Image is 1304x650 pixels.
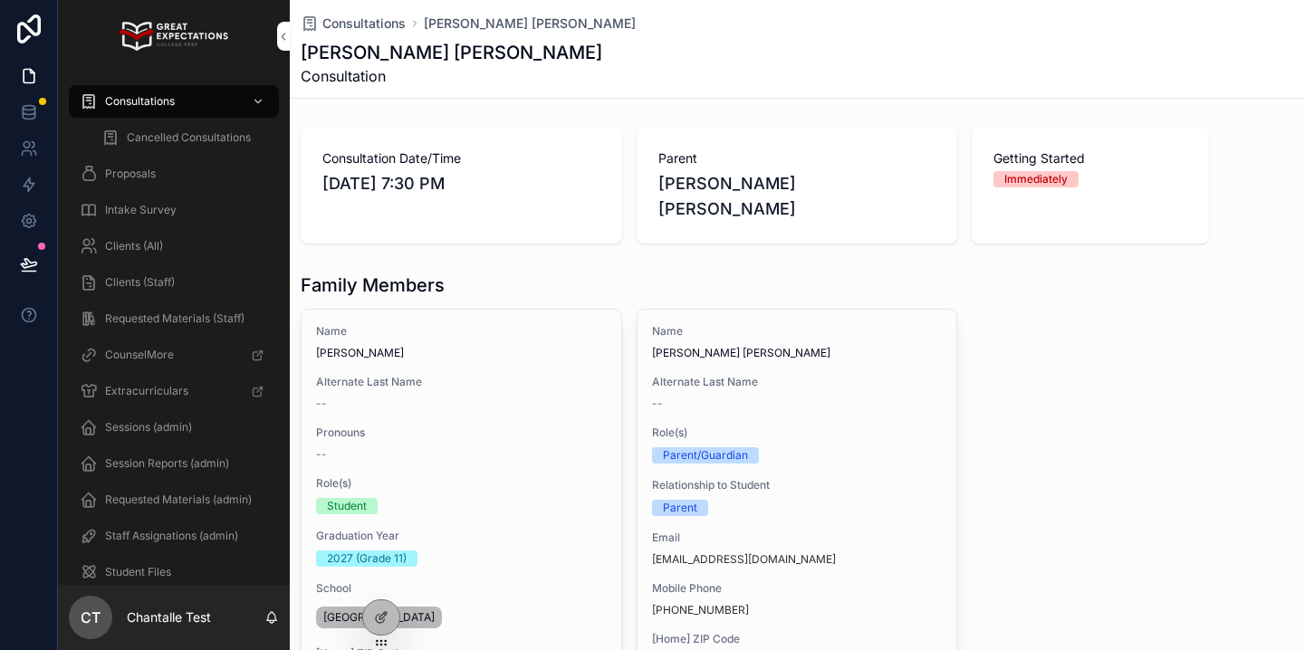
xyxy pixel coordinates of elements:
span: Name [652,324,943,339]
a: Staff Assignations (admin) [69,520,279,552]
span: Parent [658,149,936,167]
span: School [316,581,607,596]
span: Proposals [105,167,156,181]
a: Requested Materials (admin) [69,483,279,516]
span: Consultation [301,65,602,87]
span: Email [652,531,943,545]
div: scrollable content [58,72,290,585]
span: Alternate Last Name [652,375,943,389]
a: Consultations [301,14,406,33]
a: Requested Materials (Staff) [69,302,279,335]
span: Requested Materials (admin) [105,492,252,507]
span: Role(s) [316,476,607,491]
a: [PERSON_NAME] [PERSON_NAME] [424,14,636,33]
span: Clients (Staff) [105,275,175,290]
a: Student Files [69,556,279,588]
span: Role(s) [652,425,943,440]
div: 2027 (Grade 11) [327,550,407,567]
span: Graduation Year [316,529,607,543]
div: Parent/Guardian [663,447,748,464]
span: Cancelled Consultations [127,130,251,145]
span: Requested Materials (Staff) [105,311,244,326]
a: Consultations [69,85,279,118]
span: [PERSON_NAME] [PERSON_NAME] [658,171,936,222]
span: Consultations [105,94,175,109]
span: [GEOGRAPHIC_DATA] [323,610,435,625]
span: Getting Started [993,149,1187,167]
span: Consultation Date/Time [322,149,600,167]
span: Intake Survey [105,203,177,217]
span: Extracurriculars [105,384,188,398]
span: [Home] ZIP Code [652,632,943,646]
a: Sessions (admin) [69,411,279,444]
span: -- [316,447,327,462]
span: -- [316,397,327,411]
span: CT [81,607,101,628]
span: Pronouns [316,425,607,440]
span: Clients (All) [105,239,163,253]
span: Name [316,324,607,339]
span: Mobile Phone [652,581,943,596]
span: CounselMore [105,348,174,362]
span: Relationship to Student [652,478,943,492]
span: [DATE] 7:30 PM [322,171,600,196]
a: [EMAIL_ADDRESS][DOMAIN_NAME] [652,552,836,567]
h1: Family Members [301,272,445,298]
div: Immediately [1004,171,1068,187]
span: Session Reports (admin) [105,456,229,471]
span: Student Files [105,565,171,579]
a: Cancelled Consultations [91,121,279,154]
a: Session Reports (admin) [69,447,279,480]
span: Staff Assignations (admin) [105,529,238,543]
span: Consultations [322,14,406,33]
div: Student [327,498,367,514]
a: CounselMore [69,339,279,371]
p: Chantalle Test [127,608,211,626]
img: App logo [120,22,227,51]
h1: [PERSON_NAME] [PERSON_NAME] [301,40,602,65]
a: Clients (All) [69,230,279,263]
a: Proposals [69,158,279,190]
a: Extracurriculars [69,375,279,407]
a: Clients (Staff) [69,266,279,299]
span: Sessions (admin) [105,420,192,435]
div: Parent [663,500,697,516]
a: [PHONE_NUMBER] [652,603,749,617]
span: [PERSON_NAME] [316,346,607,360]
a: Intake Survey [69,194,279,226]
span: Alternate Last Name [316,375,607,389]
span: [PERSON_NAME] [PERSON_NAME] [652,346,943,360]
span: -- [652,397,663,411]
